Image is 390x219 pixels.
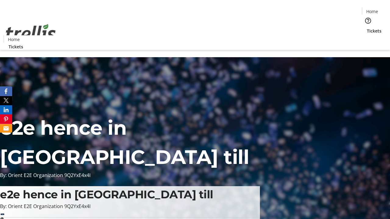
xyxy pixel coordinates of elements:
button: Help [362,15,374,27]
span: Tickets [367,28,381,34]
img: Orient E2E Organization 9Q2YxE4x4I's Logo [4,17,58,48]
button: Cart [362,34,374,46]
a: Home [362,8,382,15]
span: Tickets [9,43,23,50]
a: Tickets [362,28,386,34]
span: Home [8,36,20,43]
a: Home [4,36,23,43]
a: Tickets [4,43,28,50]
span: Home [366,8,378,15]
